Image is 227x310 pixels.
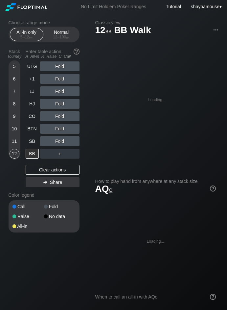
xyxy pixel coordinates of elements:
h2: How to play hand from anywhere at any stack size [95,179,216,184]
div: 12 [10,149,19,159]
div: BB [26,149,39,159]
div: All-in [12,224,44,229]
div: 9 [10,111,19,121]
div: Loading... [148,98,166,102]
div: Fold [40,111,79,121]
div: 6 [10,74,19,84]
div: No Limit Hold’em Poker Ranges [71,4,156,11]
div: Fold [40,74,79,84]
div: 10 [10,124,19,134]
div: Color legend [9,190,79,200]
span: AQ [95,184,113,194]
div: Call [12,204,44,209]
h2: Choose range mode [9,20,79,25]
img: help.32db89a4.svg [209,185,216,192]
div: Fold [40,86,79,96]
div: Share [26,177,79,187]
img: Floptimal logo [5,3,47,11]
div: 5 [10,61,19,71]
div: Raise [12,214,44,219]
div: Fold [44,204,76,209]
div: 12 – 100 [48,35,75,39]
div: CO [26,111,39,121]
a: Tutorial [166,4,181,9]
span: BB Walk [113,25,152,36]
span: o [109,186,113,193]
div: Stack [6,46,23,61]
div: LJ [26,86,39,96]
img: ellipsis.fd386fe8.svg [212,26,219,33]
span: bb [66,35,70,39]
div: When to call an all-in with AQo [95,294,216,299]
div: Fold [40,136,79,146]
span: bb [29,35,33,39]
div: 11 [10,136,19,146]
div: ＋ [40,149,79,159]
div: BTN [26,124,39,134]
div: HJ [26,99,39,109]
div: Fold [40,61,79,71]
div: 8 [10,99,19,109]
span: 12 [94,25,113,36]
div: Fold [40,99,79,109]
div: Fold [40,124,79,134]
div: 5 – 12 [13,35,40,39]
div: UTG [26,61,39,71]
div: No data [44,214,76,219]
div: A=All-in R=Raise C=Call [26,54,79,59]
div: Tourney [6,54,23,59]
div: Clear actions [26,165,79,175]
div: Normal [46,28,77,41]
div: ▾ [189,3,223,10]
div: +1 [26,74,39,84]
img: help.32db89a4.svg [73,48,80,55]
h2: Classic view [95,20,219,25]
div: Enter table action [26,46,79,61]
div: All-in only [11,28,42,41]
span: bb [105,27,112,34]
span: shaynamouse [191,4,219,9]
img: share.864f2f62.svg [43,181,47,184]
div: SB [26,136,39,146]
img: help.32db89a4.svg [209,293,216,300]
div: Loading... [147,239,164,244]
div: 7 [10,86,19,96]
